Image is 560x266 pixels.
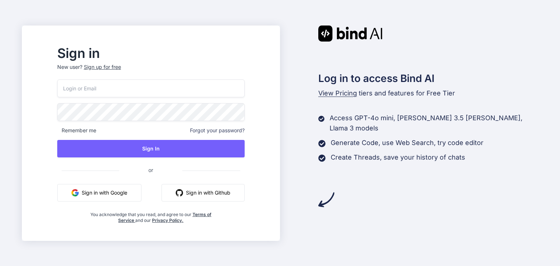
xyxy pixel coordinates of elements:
p: Access GPT-4o mini, [PERSON_NAME] 3.5 [PERSON_NAME], Llama 3 models [330,113,538,133]
img: google [71,189,79,196]
span: Forgot your password? [190,127,245,134]
a: Terms of Service [118,212,211,223]
span: Remember me [57,127,96,134]
button: Sign in with Github [162,184,245,202]
h2: Sign in [57,47,245,59]
button: Sign In [57,140,245,157]
img: Bind AI logo [318,26,382,42]
p: New user? [57,63,245,79]
div: Sign up for free [84,63,121,71]
p: Create Threads, save your history of chats [331,152,465,163]
p: tiers and features for Free Tier [318,88,538,98]
a: Privacy Policy. [152,218,183,223]
img: arrow [318,192,334,208]
span: View Pricing [318,89,357,97]
div: You acknowledge that you read, and agree to our and our [88,207,213,223]
input: Login or Email [57,79,245,97]
button: Sign in with Google [57,184,141,202]
h2: Log in to access Bind AI [318,71,538,86]
p: Generate Code, use Web Search, try code editor [331,138,483,148]
span: or [119,161,182,179]
img: github [176,189,183,196]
